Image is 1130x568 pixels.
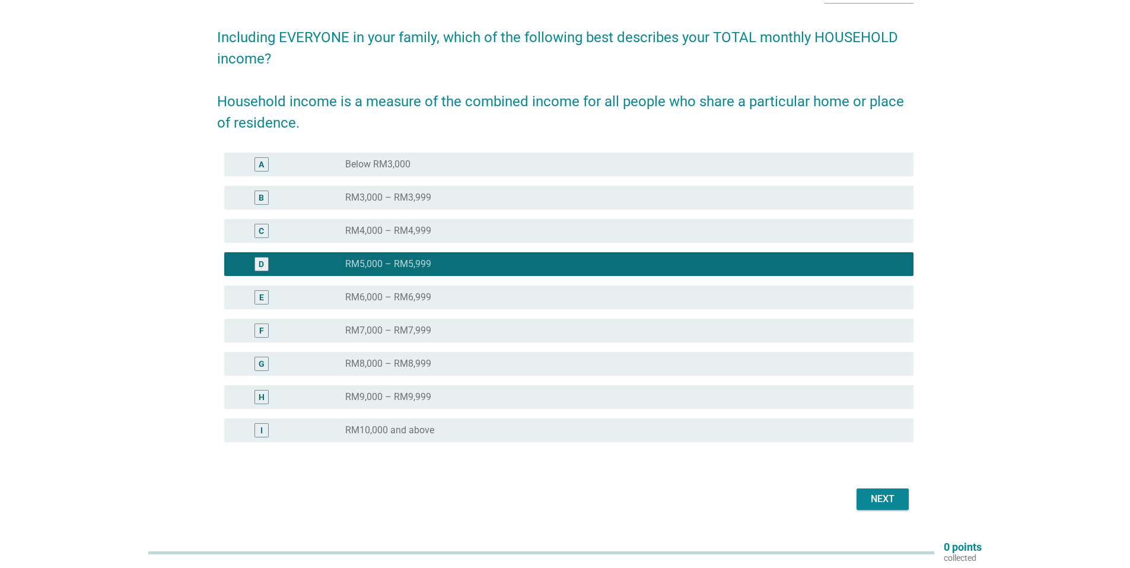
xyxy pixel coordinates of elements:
[260,424,263,437] div: I
[857,488,909,510] button: Next
[259,225,264,237] div: C
[345,358,431,370] label: RM8,000 – RM8,999
[259,291,264,304] div: E
[944,542,982,553] p: 0 points
[259,325,264,337] div: F
[345,391,431,403] label: RM9,000 – RM9,999
[259,358,265,370] div: G
[345,225,431,237] label: RM4,000 – RM4,999
[259,158,264,171] div: A
[345,192,431,204] label: RM3,000 – RM3,999
[345,158,410,170] label: Below RM3,000
[345,291,431,303] label: RM6,000 – RM6,999
[944,553,982,563] p: collected
[259,258,264,271] div: D
[345,258,431,270] label: RM5,000 – RM5,999
[217,15,913,134] h2: Including EVERYONE in your family, which of the following best describes your TOTAL monthly HOUSE...
[259,391,265,404] div: H
[259,192,264,204] div: B
[345,424,434,436] label: RM10,000 and above
[345,325,431,337] label: RM7,000 – RM7,999
[866,492,899,506] div: Next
